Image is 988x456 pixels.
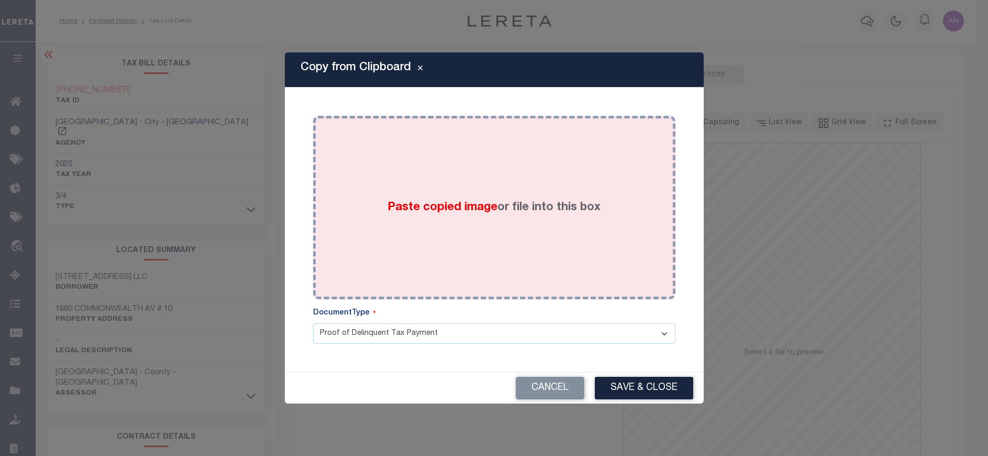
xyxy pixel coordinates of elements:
label: DocumentType [313,308,376,319]
span: Paste copied image [387,202,497,213]
button: Close [411,63,429,76]
h5: Copy from Clipboard [301,61,411,74]
button: Cancel [516,377,584,399]
button: Save & Close [595,377,693,399]
label: or file into this box [387,199,601,216]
